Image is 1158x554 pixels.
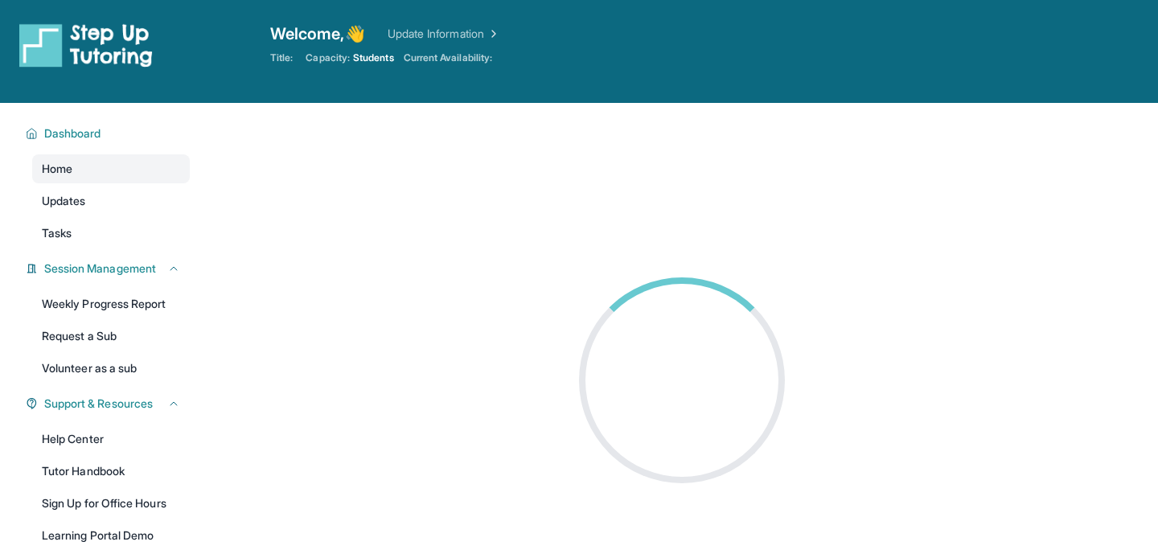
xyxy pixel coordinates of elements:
[42,193,86,209] span: Updates
[388,26,500,42] a: Update Information
[38,396,180,412] button: Support & Resources
[42,225,72,241] span: Tasks
[32,354,190,383] a: Volunteer as a sub
[44,125,101,142] span: Dashboard
[32,187,190,215] a: Updates
[44,261,156,277] span: Session Management
[404,51,492,64] span: Current Availability:
[32,219,190,248] a: Tasks
[32,154,190,183] a: Home
[32,489,190,518] a: Sign Up for Office Hours
[270,23,365,45] span: Welcome, 👋
[32,521,190,550] a: Learning Portal Demo
[32,425,190,453] a: Help Center
[484,26,500,42] img: Chevron Right
[42,161,72,177] span: Home
[44,396,153,412] span: Support & Resources
[19,23,153,68] img: logo
[32,289,190,318] a: Weekly Progress Report
[270,51,293,64] span: Title:
[306,51,350,64] span: Capacity:
[32,457,190,486] a: Tutor Handbook
[38,125,180,142] button: Dashboard
[38,261,180,277] button: Session Management
[353,51,394,64] span: Students
[32,322,190,351] a: Request a Sub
